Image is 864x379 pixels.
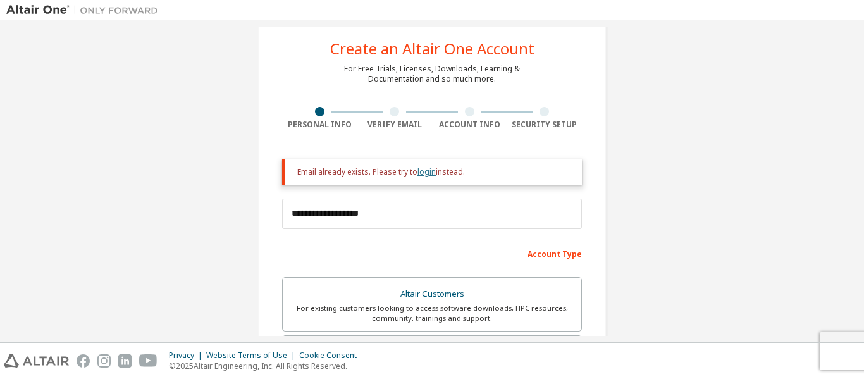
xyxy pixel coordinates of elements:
[330,41,534,56] div: Create an Altair One Account
[417,166,436,177] a: login
[139,354,157,368] img: youtube.svg
[206,351,299,361] div: Website Terms of Use
[169,351,206,361] div: Privacy
[77,354,90,368] img: facebook.svg
[282,243,582,263] div: Account Type
[507,120,583,130] div: Security Setup
[432,120,507,130] div: Account Info
[97,354,111,368] img: instagram.svg
[282,120,357,130] div: Personal Info
[344,64,520,84] div: For Free Trials, Licenses, Downloads, Learning & Documentation and so much more.
[118,354,132,368] img: linkedin.svg
[290,285,574,303] div: Altair Customers
[6,4,164,16] img: Altair One
[299,351,364,361] div: Cookie Consent
[357,120,433,130] div: Verify Email
[169,361,364,371] p: © 2025 Altair Engineering, Inc. All Rights Reserved.
[290,303,574,323] div: For existing customers looking to access software downloads, HPC resources, community, trainings ...
[4,354,69,368] img: altair_logo.svg
[297,167,572,177] div: Email already exists. Please try to instead.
